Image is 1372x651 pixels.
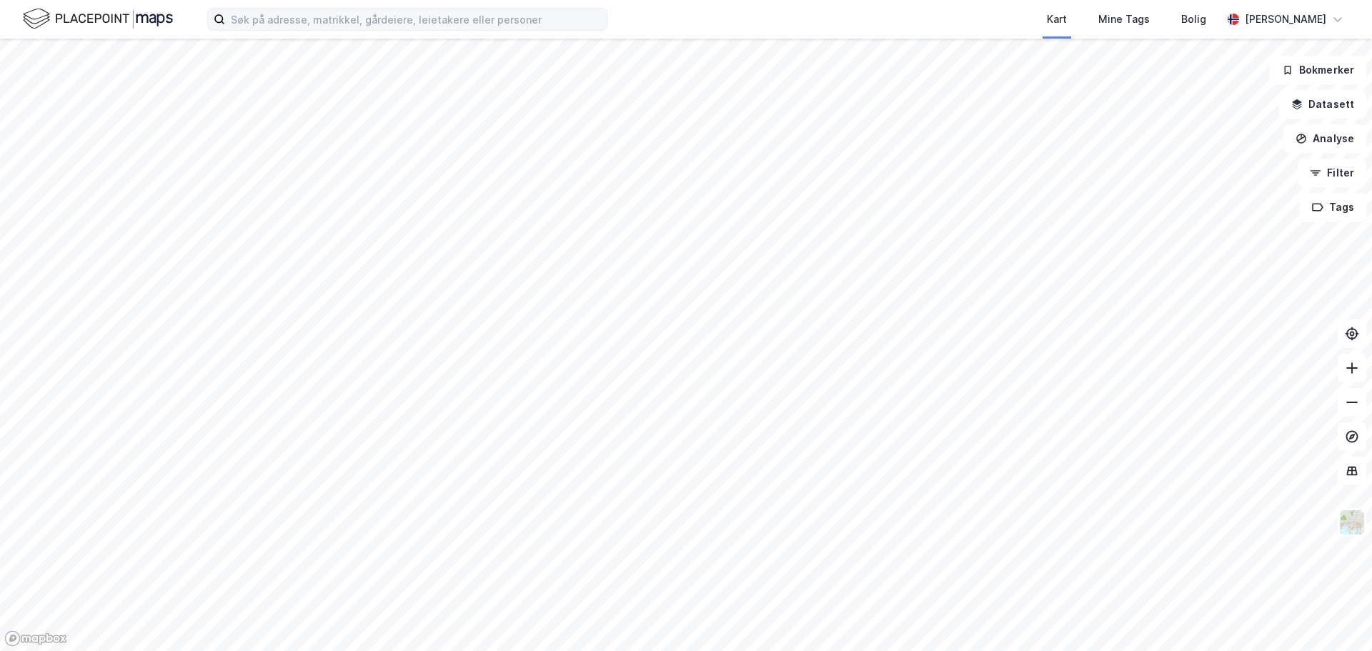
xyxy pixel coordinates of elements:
[1181,11,1206,28] div: Bolig
[1098,11,1150,28] div: Mine Tags
[1301,582,1372,651] iframe: Chat Widget
[23,6,173,31] img: logo.f888ab2527a4732fd821a326f86c7f29.svg
[1047,11,1067,28] div: Kart
[1301,582,1372,651] div: Kontrollprogram for chat
[225,9,607,30] input: Søk på adresse, matrikkel, gårdeiere, leietakere eller personer
[1245,11,1326,28] div: [PERSON_NAME]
